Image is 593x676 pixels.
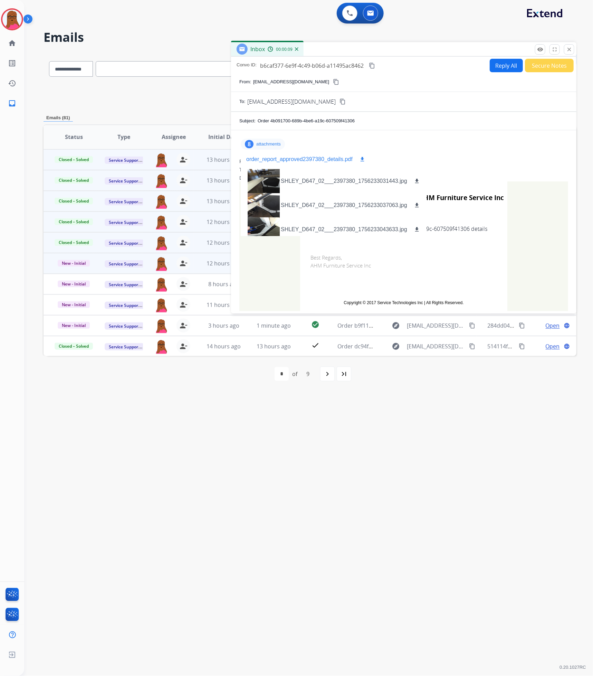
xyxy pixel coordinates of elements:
mat-icon: person_remove [179,238,188,247]
img: agent-avatar [154,173,168,188]
span: New - Initial [58,301,90,308]
mat-icon: inbox [8,99,16,107]
span: Closed – Solved [55,342,93,350]
img: agent-avatar [154,298,168,312]
span: Service Support [105,177,144,185]
mat-icon: history [8,79,16,87]
button: Secure Notes [525,59,574,72]
td: Copyright © 2017 Service Technologies Inc | All Rights Reserved. [310,300,497,306]
mat-icon: check [311,341,319,349]
span: Service Support [105,260,144,267]
span: New - Initial [58,260,90,267]
mat-icon: list_alt [8,59,16,67]
div: To: [239,166,568,173]
span: [EMAIL_ADDRESS][DOMAIN_NAME] [407,321,465,330]
img: agent-avatar [154,215,168,229]
p: SHLEY_D647_02___2397380_1756233043633.jpg [281,225,407,234]
span: Inbox [250,45,265,53]
mat-icon: content_copy [519,322,525,329]
mat-icon: person_remove [179,259,188,267]
mat-icon: content_copy [339,98,346,105]
mat-icon: person_remove [179,301,188,309]
mat-icon: download [414,226,420,233]
p: To: [239,98,245,105]
span: [EMAIL_ADDRESS][DOMAIN_NAME] [407,342,465,350]
span: Service Support [105,281,144,288]
img: agent-avatar [154,153,168,167]
img: agent-avatar [154,339,168,354]
span: 12 hours ago [207,260,241,267]
mat-icon: download [414,178,420,184]
div: Date: [239,175,568,181]
span: 514114f1-ced1-4eb3-992e-4ebffc79685d [488,342,591,350]
mat-icon: download [414,202,420,208]
span: Assignee [162,133,186,141]
p: Subject: [239,118,256,124]
p: 0.20.1027RC [559,664,586,672]
div: 8 [245,140,254,148]
span: 14 hours ago [207,342,241,350]
span: Service Support [105,157,144,164]
span: Service Support [105,198,144,205]
span: Service Support [105,240,144,247]
mat-icon: explore [392,321,400,330]
img: agent-avatar [154,194,168,209]
span: Initial Date [208,133,239,141]
td: Best Regards, AHM Furniture Service Inc [300,243,507,293]
span: Status [65,133,83,141]
img: avatar [2,10,22,29]
span: Closed – Solved [55,177,93,184]
span: 13 hours ago [207,156,241,163]
span: 3 hours ago [208,322,239,329]
span: Closed – Solved [55,218,93,225]
p: SHLEY_D647_02___2397380_1756233031443.jpg [281,177,407,185]
span: Service Support [105,322,144,330]
img: agent-avatar [154,236,168,250]
p: Emails (81) [44,114,73,122]
mat-icon: language [564,343,570,349]
mat-icon: close [566,46,572,53]
span: Service Support [105,302,144,309]
td: AHM Furniture Service Inc [380,185,504,211]
button: Reply All [490,59,523,72]
mat-icon: last_page [340,370,348,378]
span: 13 hours ago [257,342,291,350]
div: From: [239,158,568,165]
p: [EMAIL_ADDRESS][DOMAIN_NAME] [253,78,329,85]
span: Closed – Solved [55,156,93,163]
mat-icon: person_remove [179,321,188,330]
mat-icon: explore [392,342,400,350]
span: Service Support [105,219,144,226]
span: 12 hours ago [207,218,241,226]
mat-icon: person_remove [179,197,188,205]
span: Open [546,342,560,350]
mat-icon: person_remove [179,342,188,350]
p: attachments [256,141,281,147]
mat-icon: home [8,39,16,47]
span: b6caf377-6e9f-4c49-b06d-a11495ac8462 [260,62,364,69]
span: Service Support [105,343,144,350]
span: 13 hours ago [207,177,241,184]
span: Closed – Solved [55,197,93,205]
mat-icon: person_remove [179,176,188,185]
div: 9 [301,367,315,381]
mat-icon: content_copy [469,343,475,349]
span: 00:00:09 [276,47,293,52]
span: New - Initial [58,322,90,329]
p: Convo ID: [237,62,257,70]
span: Open [546,321,560,330]
span: 12 hours ago [207,239,241,246]
img: agent-avatar [154,319,168,333]
span: Order b9f1113d-a04a-4b8c-97bd-672d3088b1d4 [338,322,462,329]
span: Order dc94f4f1-ae82-41b8-9c2f-b0eb1b42e242 [338,342,458,350]
img: agent-avatar [154,277,168,292]
mat-icon: download [359,156,365,162]
span: 8 hours ago [208,280,239,288]
mat-icon: navigate_next [323,370,332,378]
h2: Emails [44,30,576,44]
p: Order 4b091700-689b-4be6-a19c-607509f41306 [258,118,355,124]
span: 1 minute ago [257,322,291,329]
span: 11 hours ago [207,301,241,309]
mat-icon: fullscreen [552,46,558,53]
mat-icon: content_copy [519,343,525,349]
